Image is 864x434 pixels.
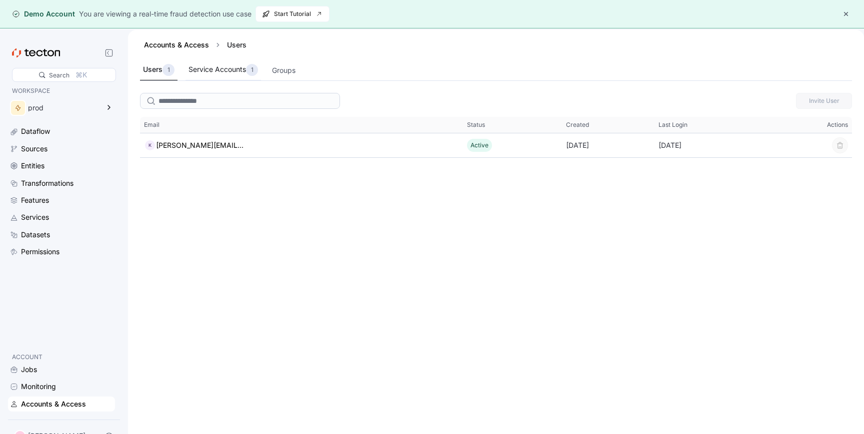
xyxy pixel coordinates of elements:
[21,381,56,392] div: Monitoring
[255,6,329,22] button: Start Tutorial
[223,40,250,50] div: Users
[8,141,115,156] a: Sources
[658,121,687,129] span: Last Login
[262,6,323,21] span: Start Tutorial
[21,364,37,375] div: Jobs
[79,8,251,19] div: You are viewing a real-time fraud detection use case
[75,69,87,80] div: ⌘K
[8,158,115,173] a: Entities
[21,195,49,206] div: Features
[562,135,654,155] div: [DATE]
[143,64,174,76] div: Users
[8,244,115,259] a: Permissions
[144,139,244,151] a: K[PERSON_NAME][EMAIL_ADDRESS][PERSON_NAME][DOMAIN_NAME]
[144,40,209,49] a: Accounts & Access
[144,139,156,151] div: K
[827,121,848,129] span: Actions
[8,176,115,191] a: Transformations
[21,229,50,240] div: Datasets
[21,126,50,137] div: Dataflow
[12,352,111,362] p: ACCOUNT
[167,65,170,75] p: 1
[470,141,488,149] span: Active
[467,121,485,129] span: Status
[156,139,244,151] div: [PERSON_NAME][EMAIL_ADDRESS][PERSON_NAME][DOMAIN_NAME]
[49,70,69,80] div: Search
[272,65,295,76] div: Groups
[796,93,852,109] button: Invite User
[28,104,99,111] div: prod
[251,65,253,75] p: 1
[188,64,258,76] div: Service Accounts
[21,399,86,410] div: Accounts & Access
[654,135,765,155] div: [DATE]
[8,193,115,208] a: Features
[21,212,49,223] div: Services
[8,362,115,377] a: Jobs
[802,93,845,108] span: Invite User
[12,86,111,96] p: WORKSPACE
[8,210,115,225] a: Services
[12,68,116,82] div: Search⌘K
[21,143,47,154] div: Sources
[8,227,115,242] a: Datasets
[12,9,75,19] div: Demo Account
[8,124,115,139] a: Dataflow
[566,121,589,129] span: Created
[144,121,159,129] span: Email
[21,160,44,171] div: Entities
[8,379,115,394] a: Monitoring
[21,246,59,257] div: Permissions
[21,178,73,189] div: Transformations
[8,397,115,412] a: Accounts & Access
